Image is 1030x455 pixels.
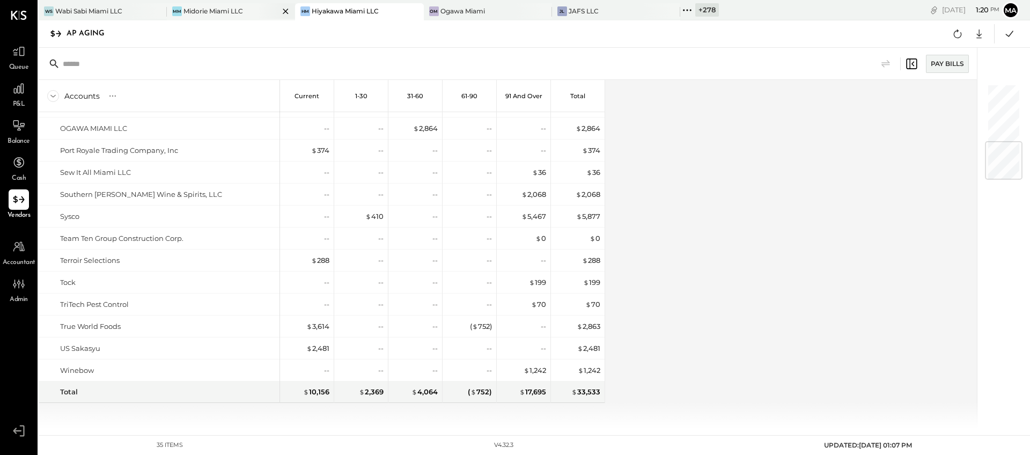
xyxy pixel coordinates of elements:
[521,190,527,199] span: $
[577,322,583,331] span: $
[487,233,492,244] div: --
[576,189,600,200] div: 2,068
[521,211,546,222] div: 5,467
[582,145,600,156] div: 374
[407,92,423,100] p: 31-60
[324,123,329,134] div: --
[570,92,585,100] p: Total
[10,295,28,305] span: Admin
[505,92,542,100] p: 91 and Over
[487,167,492,178] div: --
[378,277,384,288] div: --
[577,343,600,354] div: 2,481
[60,321,121,332] div: True World Foods
[324,167,329,178] div: --
[583,277,600,288] div: 199
[3,258,35,268] span: Accountant
[378,255,384,266] div: --
[60,123,127,134] div: OGAWA MIAMI LLC
[311,146,317,155] span: $
[324,277,329,288] div: --
[577,344,583,353] span: $
[355,92,367,100] p: 1-30
[432,277,438,288] div: --
[576,123,600,134] div: 2,864
[1,237,37,268] a: Accountant
[1,41,37,72] a: Queue
[487,343,492,354] div: --
[541,343,546,354] div: --
[67,25,115,42] div: AP Aging
[378,123,384,134] div: --
[695,3,719,17] div: + 278
[60,189,222,200] div: Southern [PERSON_NAME] Wine & Spirits, LLC
[60,233,183,244] div: Team Ten Group Construction Corp.
[585,300,591,309] span: $
[306,343,329,354] div: 2,481
[432,321,438,332] div: --
[532,167,546,178] div: 36
[470,321,492,332] div: ( 752 )
[487,189,492,200] div: --
[378,365,384,376] div: --
[295,92,319,100] p: Current
[487,145,492,156] div: --
[531,300,537,309] span: $
[359,387,365,396] span: $
[1,115,37,146] a: Balance
[487,255,492,266] div: --
[1002,2,1019,19] button: Ma
[9,63,29,72] span: Queue
[60,299,129,310] div: TriTech Pest Control
[12,174,26,184] span: Cash
[571,387,600,397] div: 33,533
[432,167,438,178] div: --
[535,234,541,243] span: $
[324,189,329,200] div: --
[521,189,546,200] div: 2,068
[359,387,384,397] div: 2,369
[365,211,384,222] div: 410
[378,299,384,310] div: --
[541,255,546,266] div: --
[487,277,492,288] div: --
[585,299,600,310] div: 70
[60,387,78,397] div: Total
[524,366,529,375] span: $
[578,365,600,376] div: 1,242
[929,4,939,16] div: copy link
[378,343,384,354] div: --
[576,211,600,222] div: 5,877
[378,189,384,200] div: --
[311,255,329,266] div: 288
[324,365,329,376] div: --
[1,189,37,221] a: Vendors
[432,211,438,222] div: --
[532,168,538,177] span: $
[64,91,100,101] div: Accounts
[432,365,438,376] div: --
[183,6,243,16] div: Midorie Miami LLC
[590,233,600,244] div: 0
[324,211,329,222] div: --
[461,92,477,100] p: 61-90
[576,212,582,221] span: $
[8,211,31,221] span: Vendors
[432,233,438,244] div: --
[531,299,546,310] div: 70
[300,6,310,16] div: HM
[432,299,438,310] div: --
[324,233,329,244] div: --
[440,6,485,16] div: Ogawa Miami
[487,211,492,222] div: --
[411,387,417,396] span: $
[411,387,438,397] div: 4,064
[172,6,182,16] div: MM
[378,321,384,332] div: --
[365,212,371,221] span: $
[303,387,329,397] div: 10,156
[44,6,54,16] div: WS
[583,278,589,287] span: $
[432,343,438,354] div: --
[13,100,25,109] span: P&L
